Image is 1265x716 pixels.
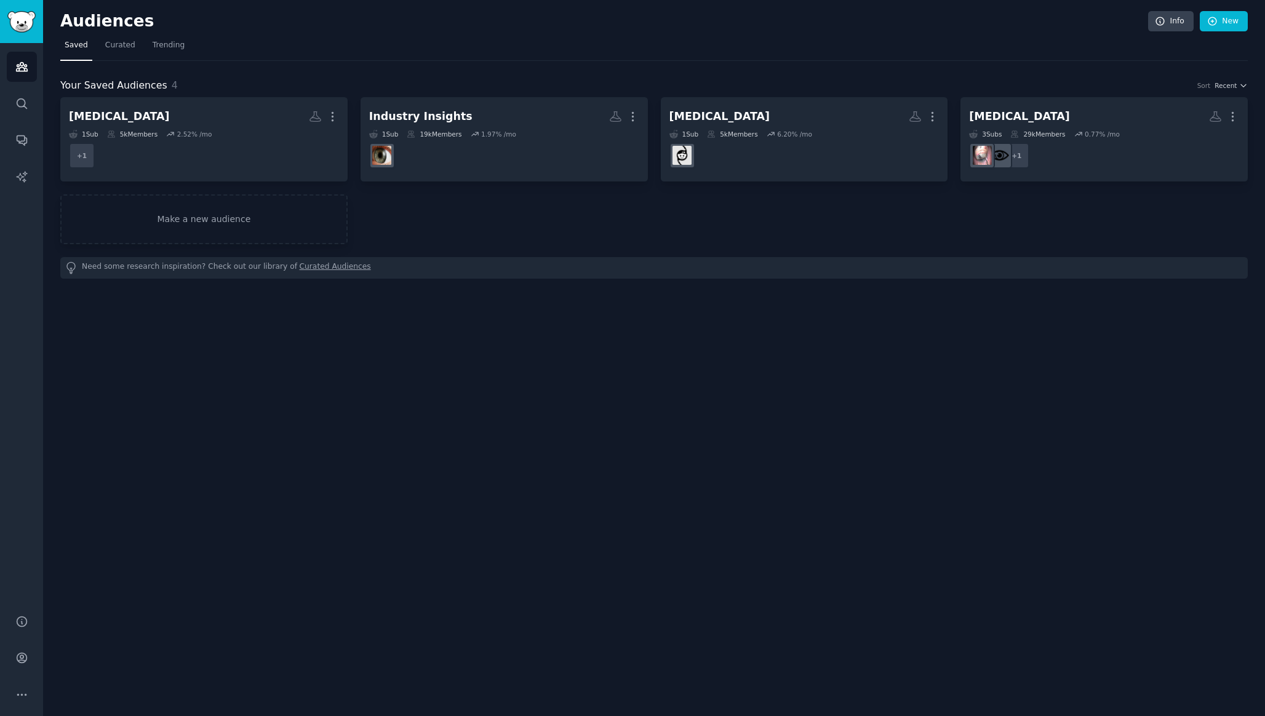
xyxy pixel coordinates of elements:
[369,130,399,138] div: 1 Sub
[661,97,948,181] a: [MEDICAL_DATA]1Sub5kMembers6.20% /moCataractSurgery
[777,130,812,138] div: 6.20 % /mo
[60,97,348,181] a: [MEDICAL_DATA]1Sub5kMembers2.52% /mo+1
[300,261,371,274] a: Curated Audiences
[707,130,757,138] div: 5k Members
[1010,130,1065,138] div: 29k Members
[69,130,98,138] div: 1 Sub
[669,109,770,124] div: [MEDICAL_DATA]
[60,78,167,93] span: Your Saved Audiences
[69,143,95,169] div: + 1
[107,130,158,138] div: 5k Members
[1215,81,1237,90] span: Recent
[361,97,648,181] a: Industry Insights1Sub19kMembers1.97% /moOphthalmology
[69,109,170,124] div: [MEDICAL_DATA]
[105,40,135,51] span: Curated
[101,36,140,61] a: Curated
[60,12,1148,31] h2: Audiences
[172,79,178,91] span: 4
[969,109,1070,124] div: [MEDICAL_DATA]
[60,257,1248,279] div: Need some research inspiration? Check out our library of
[148,36,189,61] a: Trending
[1200,11,1248,32] a: New
[372,146,391,165] img: Ophthalmology
[969,130,1002,138] div: 3 Sub s
[153,40,185,51] span: Trending
[960,97,1248,181] a: [MEDICAL_DATA]3Subs29kMembers0.77% /mo+1lasikEyeSurgery
[990,146,1009,165] img: lasik
[407,130,461,138] div: 19k Members
[177,130,212,138] div: 2.52 % /mo
[1215,81,1248,90] button: Recent
[7,11,36,33] img: GummySearch logo
[672,146,692,165] img: CataractSurgery
[1148,11,1194,32] a: Info
[481,130,516,138] div: 1.97 % /mo
[369,109,473,124] div: Industry Insights
[65,40,88,51] span: Saved
[60,36,92,61] a: Saved
[1197,81,1211,90] div: Sort
[1004,143,1029,169] div: + 1
[1085,130,1120,138] div: 0.77 % /mo
[973,146,992,165] img: EyeSurgery
[669,130,699,138] div: 1 Sub
[60,194,348,244] a: Make a new audience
